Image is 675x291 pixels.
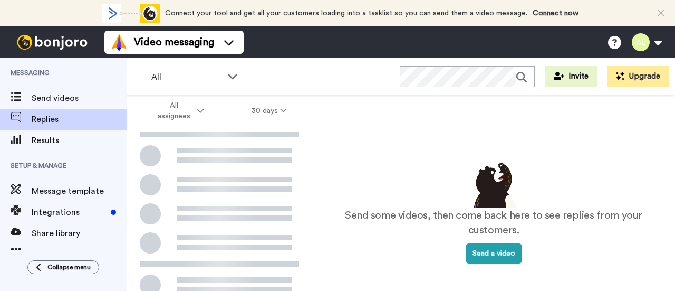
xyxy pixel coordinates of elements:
span: Replies [32,113,127,126]
button: All assignees [129,96,228,126]
span: All [151,71,222,83]
img: bj-logo-header-white.svg [13,35,92,50]
img: results-emptystates.png [467,159,520,208]
span: All assignees [152,100,195,121]
a: Connect now [533,10,578,17]
button: Invite [545,66,597,87]
span: Send videos [32,92,127,105]
button: Send a video [466,243,522,264]
span: Results [32,134,127,147]
span: Workspaces [32,248,127,261]
span: Video messaging [134,35,214,50]
span: Connect your tool and get all your customers loading into a tasklist so you can send them a video... [165,10,527,17]
img: vm-color.svg [111,34,128,51]
span: Integrations [32,206,107,219]
button: 30 days [228,101,311,120]
a: Send a video [466,250,522,257]
div: animation [102,4,160,23]
span: Share library [32,227,127,240]
span: Message template [32,185,127,198]
p: Send some videos, then come back here to see replies from your customers. [333,208,654,238]
button: Collapse menu [27,260,99,274]
span: Collapse menu [47,263,91,271]
button: Upgrade [607,66,669,87]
